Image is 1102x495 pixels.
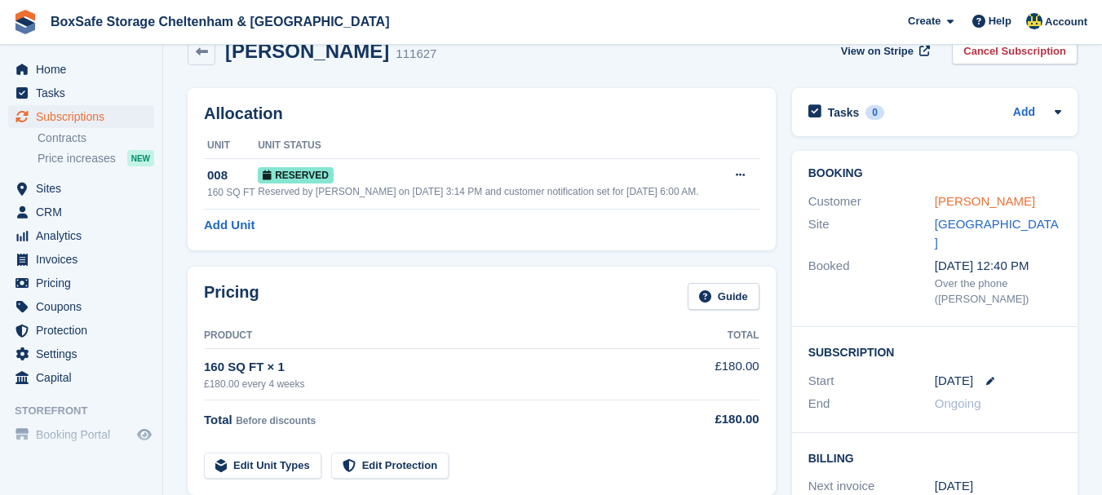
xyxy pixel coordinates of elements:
[8,272,154,294] a: menu
[204,358,674,377] div: 160 SQ FT × 1
[36,224,134,247] span: Analytics
[396,45,436,64] div: 111627
[36,366,134,389] span: Capital
[36,201,134,223] span: CRM
[15,403,162,419] span: Storefront
[8,82,154,104] a: menu
[13,10,38,34] img: stora-icon-8386f47178a22dfd0bd8f6a31ec36ba5ce8667c1dd55bd0f319d3a0aa187defe.svg
[8,224,154,247] a: menu
[8,295,154,318] a: menu
[989,13,1011,29] span: Help
[36,343,134,365] span: Settings
[204,216,254,235] a: Add Unit
[688,283,759,310] a: Guide
[204,323,674,349] th: Product
[8,248,154,271] a: menu
[8,105,154,128] a: menu
[36,295,134,318] span: Coupons
[935,194,1035,208] a: [PERSON_NAME]
[935,217,1059,250] a: [GEOGRAPHIC_DATA]
[204,413,232,426] span: Total
[204,453,321,480] a: Edit Unit Types
[38,149,154,167] a: Price increases NEW
[935,276,1061,307] div: Over the phone ([PERSON_NAME])
[207,166,258,185] div: 008
[127,150,154,166] div: NEW
[808,343,1061,360] h2: Subscription
[258,184,723,199] div: Reserved by [PERSON_NAME] on [DATE] 3:14 PM and customer notification set for [DATE] 6:00 AM.
[808,449,1061,466] h2: Billing
[808,257,935,307] div: Booked
[674,323,759,349] th: Total
[36,423,134,446] span: Booking Portal
[36,82,134,104] span: Tasks
[8,201,154,223] a: menu
[8,319,154,342] a: menu
[935,372,973,391] time: 2025-10-11 00:00:00 UTC
[674,410,759,429] div: £180.00
[808,167,1061,180] h2: Booking
[1045,14,1087,30] span: Account
[808,372,935,391] div: Start
[935,257,1061,276] div: [DATE] 12:40 PM
[8,177,154,200] a: menu
[8,343,154,365] a: menu
[834,38,933,64] a: View on Stripe
[908,13,940,29] span: Create
[204,283,259,310] h2: Pricing
[8,366,154,389] a: menu
[38,130,154,146] a: Contracts
[808,215,935,252] div: Site
[952,38,1078,64] a: Cancel Subscription
[8,58,154,81] a: menu
[331,453,449,480] a: Edit Protection
[865,105,884,120] div: 0
[236,415,316,426] span: Before discounts
[207,185,258,200] div: 160 SQ FT
[225,40,389,62] h2: [PERSON_NAME]
[935,396,981,410] span: Ongoing
[36,272,134,294] span: Pricing
[204,377,674,391] div: £180.00 every 4 weeks
[135,425,154,444] a: Preview store
[204,104,759,123] h2: Allocation
[36,319,134,342] span: Protection
[204,133,258,159] th: Unit
[841,43,914,60] span: View on Stripe
[258,133,723,159] th: Unit Status
[8,423,154,446] a: menu
[36,177,134,200] span: Sites
[828,105,860,120] h2: Tasks
[1026,13,1042,29] img: Kim Virabi
[36,58,134,81] span: Home
[258,167,334,183] span: Reserved
[38,151,116,166] span: Price increases
[808,395,935,413] div: End
[1013,104,1035,122] a: Add
[36,248,134,271] span: Invoices
[36,105,134,128] span: Subscriptions
[808,192,935,211] div: Customer
[674,348,759,400] td: £180.00
[44,8,396,35] a: BoxSafe Storage Cheltenham & [GEOGRAPHIC_DATA]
